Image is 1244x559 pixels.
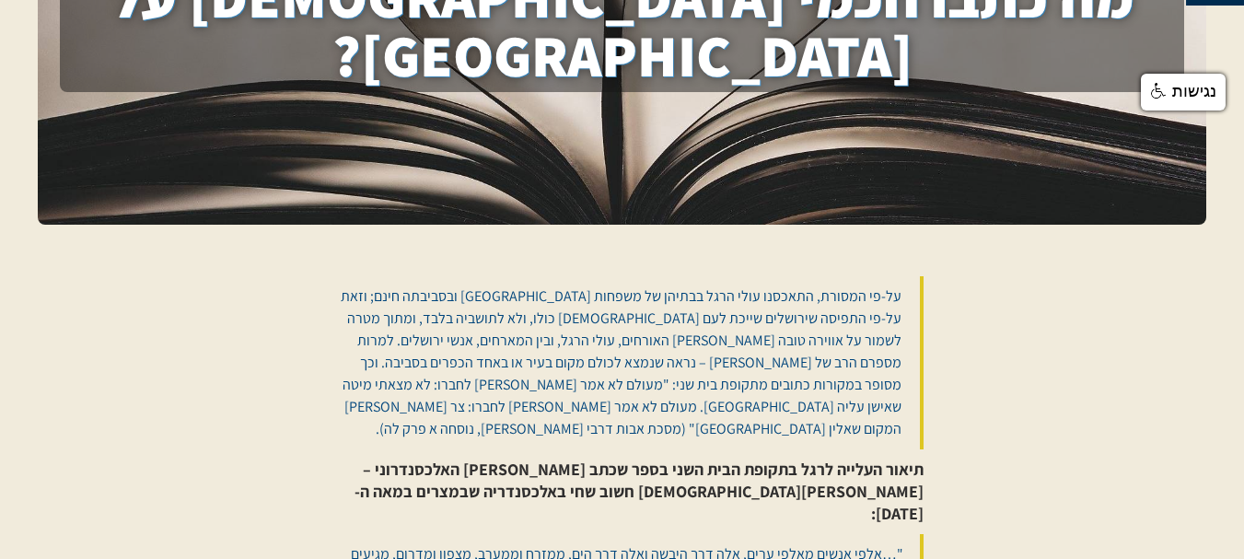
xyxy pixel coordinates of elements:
img: נגישות [1151,83,1168,99]
iframe: fb:share_button Facebook Social Plugin [960,280,1019,298]
span: נגישות [1172,82,1216,100]
a: נגישות [1141,74,1226,111]
strong: תיאור העלייה לרגל בתקופת הבית השני בספר שכתב [PERSON_NAME] האלכסנדרוני – [PERSON_NAME][DEMOGRAPHI... [355,459,924,524]
blockquote: על-פי המסורת, התאכסנו עולי הרגל בבתיהן של משפחות [GEOGRAPHIC_DATA] ובסביבתה חינם; וזאת על-פי התפי... [312,276,924,449]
